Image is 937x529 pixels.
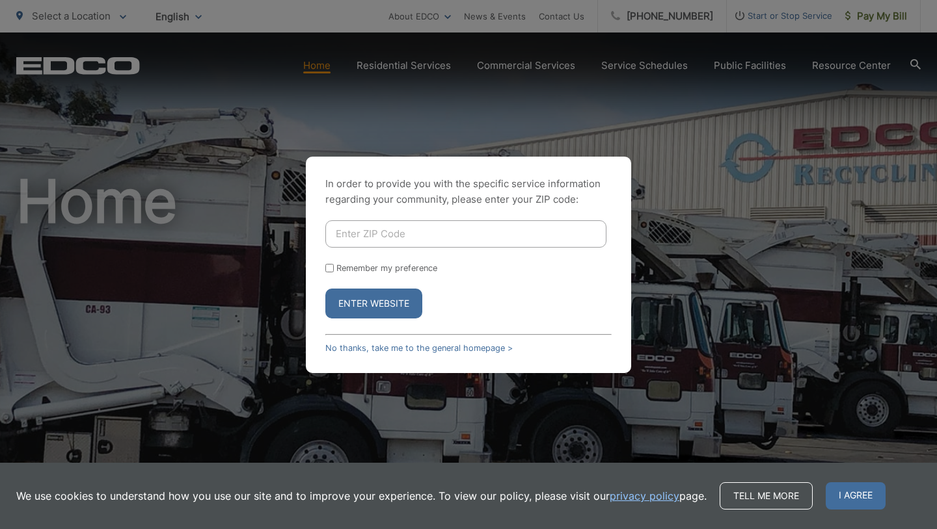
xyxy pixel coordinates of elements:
[336,263,437,273] label: Remember my preference
[610,488,679,504] a: privacy policy
[325,220,606,248] input: Enter ZIP Code
[720,482,813,510] a: Tell me more
[16,488,707,504] p: We use cookies to understand how you use our site and to improve your experience. To view our pol...
[325,289,422,318] button: Enter Website
[325,343,513,353] a: No thanks, take me to the general homepage >
[325,176,612,207] p: In order to provide you with the specific service information regarding your community, please en...
[826,482,886,510] span: I agree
